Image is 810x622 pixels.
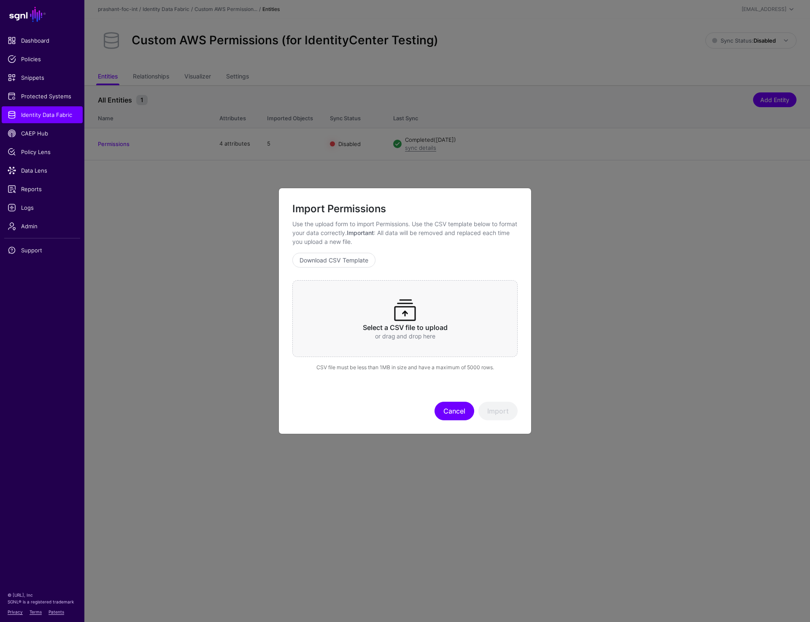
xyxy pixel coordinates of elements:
button: Cancel [435,402,474,420]
h3: Select a CSV file to upload [309,324,501,332]
div: CSV file must be less than 1MB in size and have a maximum of 5000 rows. [292,364,518,371]
a: Download CSV Template [292,253,375,268]
p: Use the upload form to import Permissions. Use the CSV template below to format your data correct... [292,219,518,246]
h2: Import Permissions [292,202,518,216]
strong: Important [347,229,374,236]
p: or drag and drop here [309,332,501,341]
